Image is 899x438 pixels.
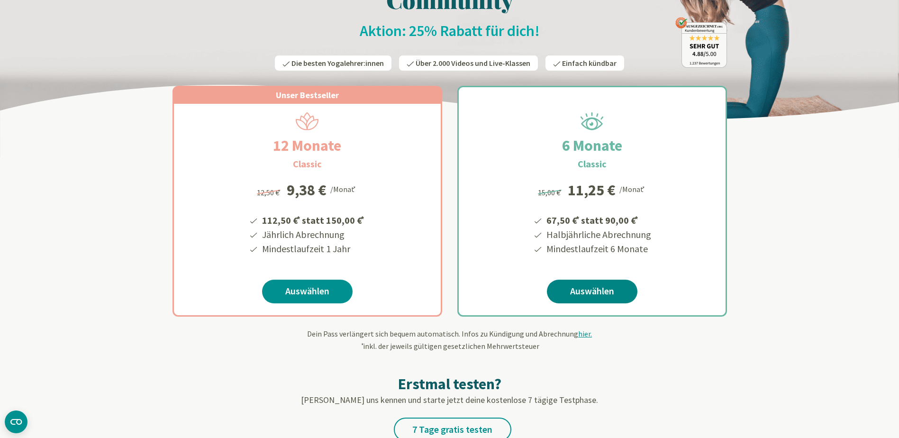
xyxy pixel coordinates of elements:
li: 112,50 € statt 150,00 € [261,211,366,228]
span: inkl. der jeweils gültigen gesetzlichen Mehrwertsteuer [360,341,539,351]
li: Jährlich Abrechnung [261,228,366,242]
span: 15,00 € [538,188,563,197]
li: Halbjährliche Abrechnung [545,228,651,242]
button: CMP-Widget öffnen [5,411,27,433]
h2: 12 Monate [250,134,364,157]
div: /Monat [619,182,646,195]
a: Auswählen [547,280,637,303]
h2: Erstmal testen? [173,374,727,393]
div: 9,38 € [287,182,327,198]
span: Die besten Yogalehrer:innen [291,58,384,68]
span: Einfach kündbar [562,58,617,68]
div: /Monat [330,182,357,195]
div: 11,25 € [568,182,616,198]
h3: Classic [578,157,607,171]
span: Unser Bestseller [276,90,339,100]
div: Dein Pass verlängert sich bequem automatisch. Infos zu Kündigung und Abrechnung [173,328,727,352]
img: ausgezeichnet_badge.png [675,17,727,68]
li: 67,50 € statt 90,00 € [545,211,651,228]
h2: Aktion: 25% Rabatt für dich! [173,21,727,40]
p: [PERSON_NAME] uns kennen und starte jetzt deine kostenlose 7 tägige Testphase. [173,393,727,406]
h3: Classic [293,157,322,171]
h2: 6 Monate [539,134,645,157]
span: Über 2.000 Videos und Live-Klassen [416,58,530,68]
span: 12,50 € [257,188,282,197]
li: Mindestlaufzeit 1 Jahr [261,242,366,256]
a: Auswählen [262,280,353,303]
li: Mindestlaufzeit 6 Monate [545,242,651,256]
span: hier. [578,329,592,338]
